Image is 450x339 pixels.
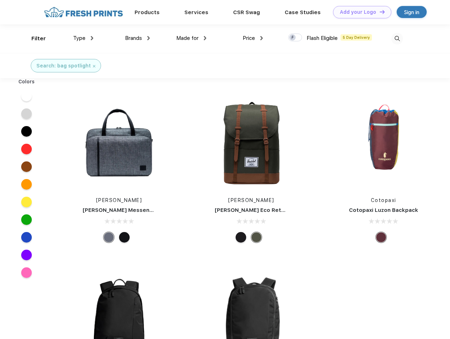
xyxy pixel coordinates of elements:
[93,65,95,67] img: filter_cancel.svg
[147,36,150,40] img: dropdown.png
[119,232,130,243] div: Black
[349,207,418,213] a: Cotopaxi Luzon Backpack
[204,96,298,190] img: func=resize&h=266
[72,96,166,190] img: func=resize&h=266
[135,9,160,16] a: Products
[243,35,255,41] span: Price
[397,6,427,18] a: Sign in
[380,10,385,14] img: DT
[341,34,372,41] span: 5 Day Delivery
[340,9,376,15] div: Add your Logo
[83,207,159,213] a: [PERSON_NAME] Messenger
[260,36,263,40] img: dropdown.png
[404,8,419,16] div: Sign in
[36,62,91,70] div: Search: bag spotlight
[337,96,431,190] img: func=resize&h=266
[307,35,338,41] span: Flash Eligible
[73,35,85,41] span: Type
[31,35,46,43] div: Filter
[125,35,142,41] span: Brands
[13,78,40,85] div: Colors
[251,232,262,243] div: Forest
[236,232,246,243] div: Black
[204,36,206,40] img: dropdown.png
[371,197,396,203] a: Cotopaxi
[215,207,359,213] a: [PERSON_NAME] Eco Retreat 15" Computer Backpack
[376,232,386,243] div: Surprise
[391,33,403,44] img: desktop_search.svg
[103,232,114,243] div: Raven Crosshatch
[228,197,274,203] a: [PERSON_NAME]
[42,6,125,18] img: fo%20logo%202.webp
[96,197,142,203] a: [PERSON_NAME]
[176,35,199,41] span: Made for
[91,36,93,40] img: dropdown.png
